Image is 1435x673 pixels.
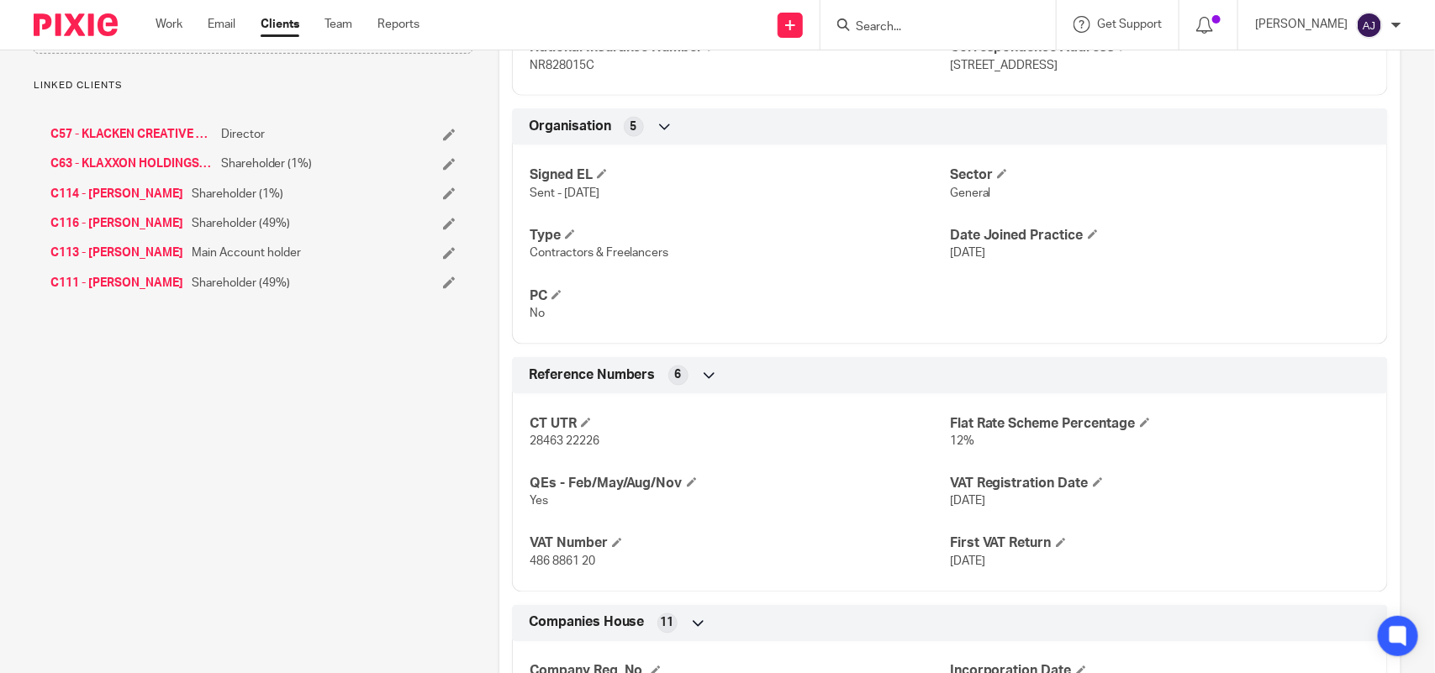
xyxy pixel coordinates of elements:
[950,247,985,259] span: [DATE]
[192,215,290,232] span: Shareholder (49%)
[377,16,419,33] a: Reports
[261,16,299,33] a: Clients
[1356,12,1383,39] img: svg%3E
[221,126,265,143] span: Director
[50,215,183,232] a: C116 - [PERSON_NAME]
[950,60,1058,71] span: [STREET_ADDRESS]
[156,16,182,33] a: Work
[950,496,985,507] span: [DATE]
[530,60,594,71] span: NR828015C
[530,287,950,305] h4: PC
[530,227,950,244] h4: Type
[530,435,599,447] span: 28463 22226
[50,244,183,261] a: C113 - [PERSON_NAME]
[1255,16,1348,33] p: [PERSON_NAME]
[950,227,1370,244] h4: Date Joined Practice
[530,496,548,507] span: Yes
[50,186,183,202] a: C114 - [PERSON_NAME]
[530,556,595,568] span: 486 8861 20
[661,615,674,632] span: 11
[208,16,235,33] a: Email
[530,475,950,492] h4: QEs - Feb/May/Aug/Nov
[1097,18,1162,30] span: Get Support
[529,118,611,135] span: Organisation
[324,16,352,33] a: Team
[34,13,118,36] img: Pixie
[34,79,472,92] p: Linked clients
[950,415,1370,433] h4: Flat Rate Scheme Percentage
[530,166,950,184] h4: Signed EL
[530,247,669,259] span: Contractors & Freelancers
[675,366,682,383] span: 6
[192,186,283,202] span: Shareholder (1%)
[854,20,1005,35] input: Search
[50,155,213,172] a: C63 - KLAXXON HOLDINGS LTD
[950,535,1370,553] h4: First VAT Return
[950,187,991,199] span: General
[192,275,290,292] span: Shareholder (49%)
[950,166,1370,184] h4: Sector
[950,475,1370,492] h4: VAT Registration Date
[630,118,637,135] span: 5
[50,275,183,292] a: C111 - [PERSON_NAME]
[221,155,313,172] span: Shareholder (1%)
[530,535,950,553] h4: VAT Number
[192,244,301,261] span: Main Account holder
[950,556,985,568] span: [DATE]
[530,187,599,199] span: Sent - [DATE]
[50,126,213,143] a: C57 - KLACKEN CREATIVE LIMITED
[530,415,950,433] h4: CT UTR
[950,435,974,447] span: 12%
[529,614,645,632] span: Companies House
[529,366,656,384] span: Reference Numbers
[530,308,545,319] span: No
